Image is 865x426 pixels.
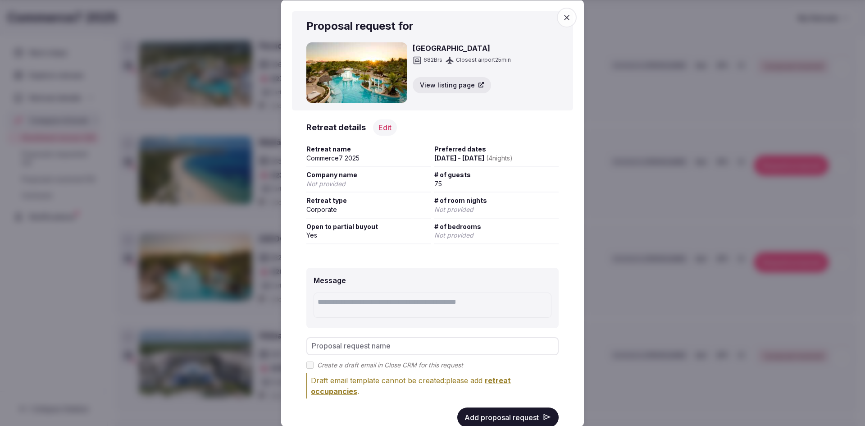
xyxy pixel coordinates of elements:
span: Retreat name [306,144,431,153]
button: View listing page [413,77,491,93]
span: Company name [306,170,431,179]
span: Open to partial buyout [306,222,431,231]
a: View listing page [413,77,511,93]
h2: Proposal request for [306,18,559,33]
span: Preferred dates [434,144,559,153]
span: Not provided [434,231,473,238]
label: Message [314,275,346,284]
span: ( 4 night s ) [486,154,513,161]
span: . [311,376,511,395]
label: Create a draft email in Close CRM for this request [317,360,463,369]
span: Not provided [306,179,346,187]
span: Closest airport 25 min [456,56,511,64]
div: Draft email template cannot be created: please add [311,375,559,396]
button: Edit [373,119,397,135]
div: Commerce7 2025 [306,153,431,162]
span: Retreat type [306,196,431,205]
span: Not provided [434,205,473,213]
h3: [GEOGRAPHIC_DATA] [413,42,511,53]
span: [DATE] - [DATE] [434,154,513,161]
span: 682 Brs [423,56,442,64]
div: Corporate [306,205,431,214]
span: # of room nights [434,196,559,205]
h3: Retreat details [306,121,366,133]
span: retreat occupancies [311,376,511,395]
img: Meliá Caribe Beach Resort [306,42,407,103]
div: 75 [434,179,559,188]
div: Yes [306,230,431,239]
span: # of guests [434,170,559,179]
span: # of bedrooms [434,222,559,231]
